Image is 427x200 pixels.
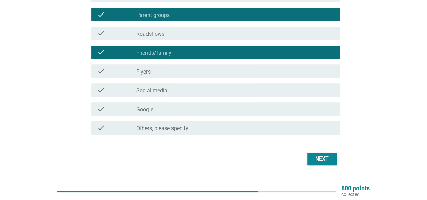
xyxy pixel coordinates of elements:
[136,31,164,37] label: Roadshows
[341,191,370,197] p: collected
[136,12,170,19] label: Parent groups
[136,106,153,113] label: Google
[97,67,105,75] i: check
[97,124,105,132] i: check
[136,87,167,94] label: Social media
[97,86,105,94] i: check
[97,105,105,113] i: check
[97,48,105,56] i: check
[97,10,105,19] i: check
[136,68,151,75] label: Flyers
[313,155,331,163] div: Next
[307,153,337,165] button: Next
[97,29,105,37] i: check
[136,50,171,56] label: Friends/family
[341,185,370,191] p: 800 points
[136,125,188,132] label: Others, please specify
